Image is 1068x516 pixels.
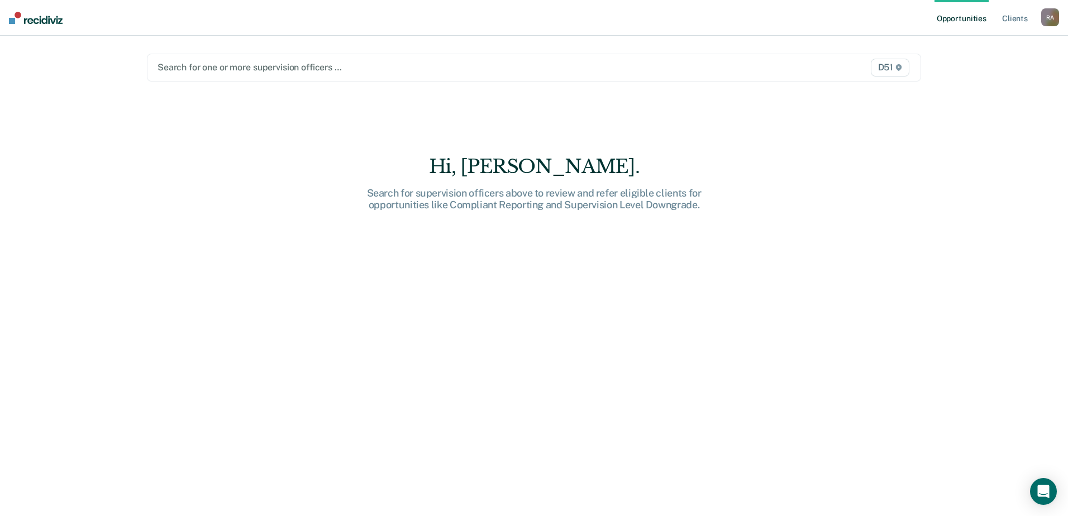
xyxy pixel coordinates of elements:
div: Search for supervision officers above to review and refer eligible clients for opportunities like... [355,187,713,211]
div: Hi, [PERSON_NAME]. [355,155,713,178]
button: RA [1041,8,1059,26]
span: D51 [871,59,909,77]
div: Open Intercom Messenger [1030,478,1057,505]
div: R A [1041,8,1059,26]
img: Recidiviz [9,12,63,24]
